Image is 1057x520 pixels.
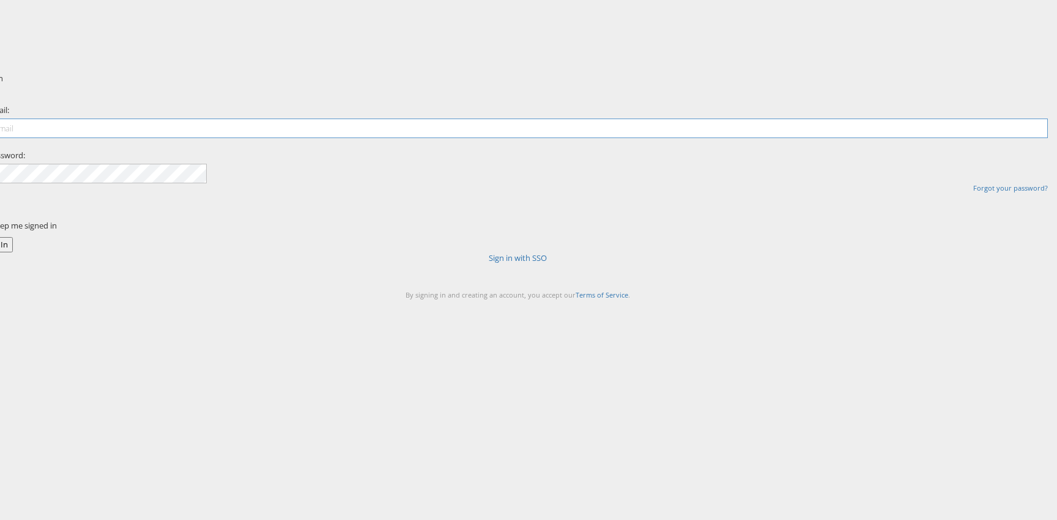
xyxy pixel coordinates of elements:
[489,252,547,263] a: Sign in with SSO
[576,290,628,299] a: Terms of Service
[973,183,1048,192] a: Forgot your password?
